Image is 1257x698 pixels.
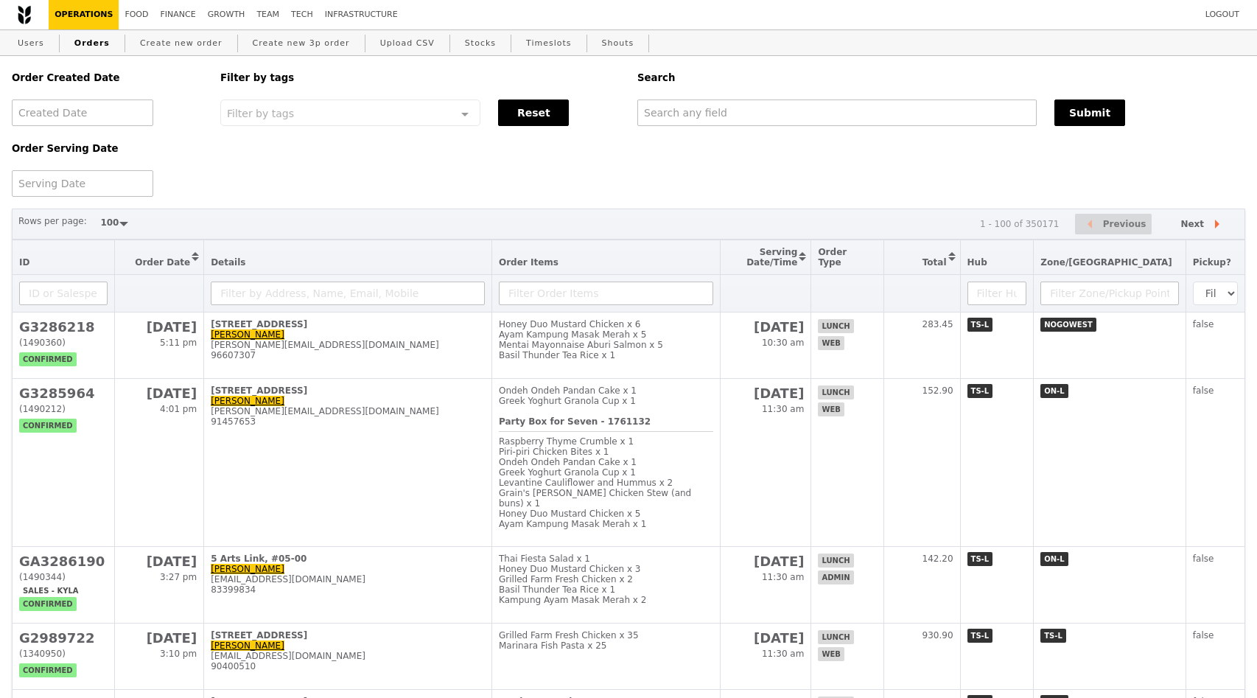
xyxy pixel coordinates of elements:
[247,30,356,57] a: Create new 3p order
[499,488,691,509] span: Grain's [PERSON_NAME] Chicken Stew (and buns) x 1
[211,329,284,340] a: [PERSON_NAME]
[19,419,77,433] span: confirmed
[1103,215,1146,233] span: Previous
[1193,554,1214,564] span: false
[18,5,31,24] img: Grain logo
[499,641,713,651] div: Marinara Fish Pasta x 25
[211,396,284,406] a: [PERSON_NAME]
[499,457,637,467] span: Ondeh Ondeh Pandan Cake x 1
[499,630,713,641] div: Grilled Farm Fresh Chicken x 35
[1040,282,1179,305] input: Filter Zone/Pickup Point
[19,319,108,335] h2: G3286218
[211,661,485,671] div: 90400510
[727,630,805,646] h2: [DATE]
[160,338,197,348] span: 5:11 pm
[499,467,636,478] span: Greek Yoghurt Granola Cup x 1
[499,396,713,406] div: Greek Yoghurt Granola Cup x 1
[19,649,108,659] div: (1340950)
[967,552,993,566] span: TS-L
[19,352,77,366] span: confirmed
[211,340,485,350] div: [PERSON_NAME][EMAIL_ADDRESS][DOMAIN_NAME]
[922,630,953,641] span: 930.90
[1054,100,1125,126] button: Submit
[499,436,634,447] span: Raspberry Thyme Crumble x 1
[499,319,713,329] div: Honey Duo Mustard Chicken x 6
[19,385,108,401] h2: G3285964
[12,170,153,197] input: Serving Date
[19,584,83,598] span: Sales - Kyla
[211,416,485,427] div: 91457653
[19,597,77,611] span: confirmed
[818,402,844,416] span: web
[12,72,203,83] h5: Order Created Date
[762,404,804,414] span: 11:30 am
[1193,630,1214,641] span: false
[1193,319,1214,329] span: false
[19,404,108,414] div: (1490212)
[1040,552,1068,566] span: ON-L
[967,318,993,332] span: TS-L
[499,416,651,427] b: Party Box for Seven - 1761132
[1168,214,1239,235] button: Next
[818,385,853,399] span: lunch
[922,554,953,564] span: 142.20
[499,340,713,350] div: Mentai Mayonnaise Aburi Salmon x 5
[762,338,804,348] span: 10:30 am
[1040,257,1172,268] span: Zone/[GEOGRAPHIC_DATA]
[134,30,228,57] a: Create new order
[499,385,713,396] div: Ondeh Ondeh Pandan Cake x 1
[211,282,485,305] input: Filter by Address, Name, Email, Mobile
[211,584,485,595] div: 83399834
[211,385,485,396] div: [STREET_ADDRESS]
[122,554,197,569] h2: [DATE]
[499,329,713,340] div: Ayam Kampung Masak Merah x 5
[211,319,485,329] div: [STREET_ADDRESS]
[19,630,108,646] h2: G2989722
[211,564,284,574] a: [PERSON_NAME]
[160,649,197,659] span: 3:10 pm
[922,385,953,396] span: 152.90
[818,647,844,661] span: web
[19,282,108,305] input: ID or Salesperson name
[19,663,77,677] span: confirmed
[1040,384,1068,398] span: ON-L
[211,257,245,268] span: Details
[499,595,713,605] div: Kampung Ayam Masak Merah x 2
[762,572,804,582] span: 11:30 am
[498,100,569,126] button: Reset
[967,629,993,643] span: TS-L
[1075,214,1152,235] button: Previous
[818,630,853,644] span: lunch
[818,319,853,333] span: lunch
[967,384,993,398] span: TS-L
[499,447,609,457] span: Piri‑piri Chicken Bites x 1
[459,30,502,57] a: Stocks
[1193,385,1214,396] span: false
[727,319,805,335] h2: [DATE]
[922,319,953,329] span: 283.45
[211,406,485,416] div: [PERSON_NAME][EMAIL_ADDRESS][DOMAIN_NAME]
[818,570,853,584] span: admin
[762,649,804,659] span: 11:30 am
[160,404,197,414] span: 4:01 pm
[374,30,441,57] a: Upload CSV
[69,30,116,57] a: Orders
[1180,215,1204,233] span: Next
[499,509,641,519] span: Honey Duo Mustard Chicken x 5
[12,143,203,154] h5: Order Serving Date
[727,385,805,401] h2: [DATE]
[967,257,987,268] span: Hub
[520,30,577,57] a: Timeslots
[499,282,713,305] input: Filter Order Items
[980,219,1060,229] div: 1 - 100 of 350171
[211,641,284,651] a: [PERSON_NAME]
[499,478,673,488] span: Levantine Cauliflower and Hummus x 2
[122,385,197,401] h2: [DATE]
[499,584,713,595] div: Basil Thunder Tea Rice x 1
[967,282,1027,305] input: Filter Hub
[1040,629,1066,643] span: TS-L
[499,350,713,360] div: Basil Thunder Tea Rice x 1
[211,630,485,641] div: [STREET_ADDRESS]
[596,30,640,57] a: Shouts
[499,564,713,574] div: Honey Duo Mustard Chicken x 3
